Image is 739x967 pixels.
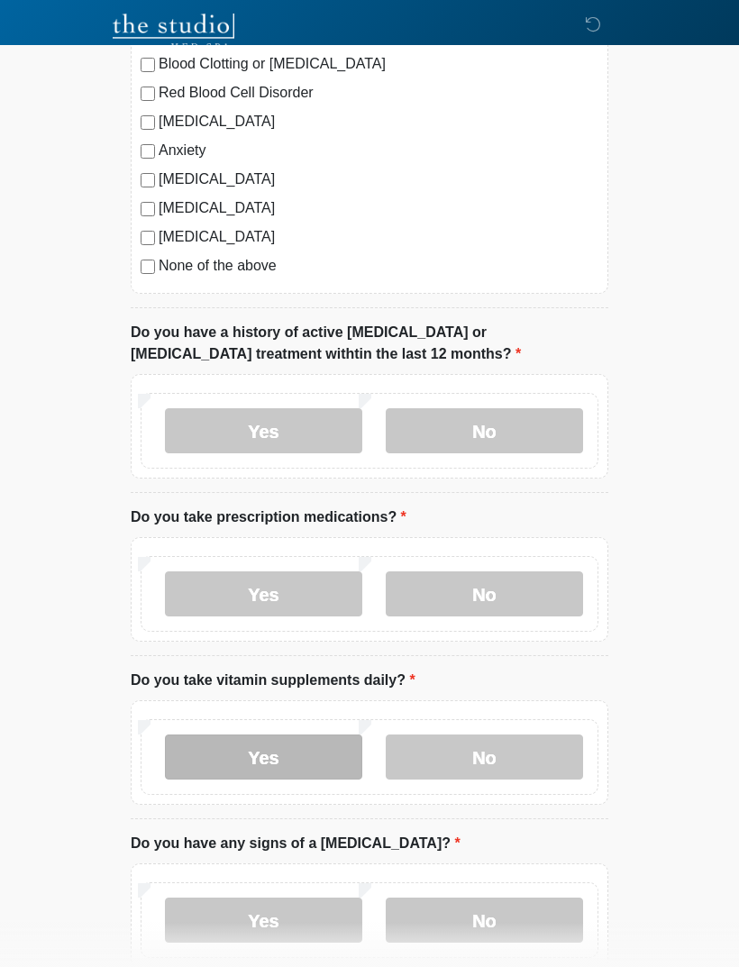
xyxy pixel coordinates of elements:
label: Do you have any signs of a [MEDICAL_DATA]? [131,833,461,854]
label: Blood Clotting or [MEDICAL_DATA] [159,53,598,75]
label: No [386,571,583,616]
input: None of the above [141,260,155,274]
label: None of the above [159,255,598,277]
label: No [386,734,583,780]
input: Blood Clotting or [MEDICAL_DATA] [141,58,155,72]
input: Anxiety [141,144,155,159]
label: [MEDICAL_DATA] [159,111,598,132]
label: Red Blood Cell Disorder [159,82,598,104]
img: The Studio Med Spa Logo [113,14,234,50]
label: Do you take vitamin supplements daily? [131,670,415,691]
label: Yes [165,898,362,943]
label: Yes [165,734,362,780]
label: Yes [165,571,362,616]
input: [MEDICAL_DATA] [141,115,155,130]
input: [MEDICAL_DATA] [141,231,155,245]
label: No [386,898,583,943]
input: [MEDICAL_DATA] [141,202,155,216]
label: No [386,408,583,453]
label: Anxiety [159,140,598,161]
label: [MEDICAL_DATA] [159,197,598,219]
label: Do you take prescription medications? [131,506,406,528]
input: [MEDICAL_DATA] [141,173,155,187]
label: Yes [165,408,362,453]
label: [MEDICAL_DATA] [159,226,598,248]
label: Do you have a history of active [MEDICAL_DATA] or [MEDICAL_DATA] treatment withtin the last 12 mo... [131,322,608,365]
input: Red Blood Cell Disorder [141,87,155,101]
label: [MEDICAL_DATA] [159,169,598,190]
